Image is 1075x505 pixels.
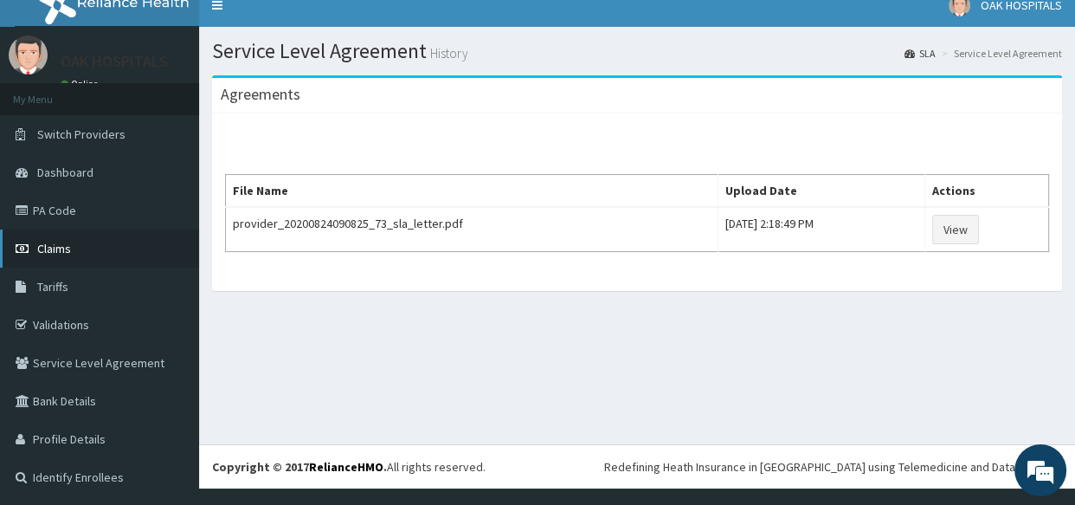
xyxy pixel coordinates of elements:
[932,215,979,244] a: View
[604,458,1062,476] div: Redefining Heath Insurance in [GEOGRAPHIC_DATA] using Telemedicine and Data Science!
[427,47,468,60] small: History
[61,78,102,90] a: Online
[199,444,1075,489] footer: All rights reserved.
[37,165,93,180] span: Dashboard
[718,175,924,208] th: Upload Date
[718,207,924,252] td: [DATE] 2:18:49 PM
[37,241,71,256] span: Claims
[37,126,126,142] span: Switch Providers
[212,40,1062,62] h1: Service Level Agreement
[226,175,718,208] th: File Name
[61,54,168,69] p: OAK HOSPITALS
[309,459,383,475] a: RelianceHMO
[212,459,387,475] strong: Copyright © 2017 .
[221,87,300,102] h3: Agreements
[226,207,718,252] td: provider_20200824090825_73_sla_letter.pdf
[925,175,1049,208] th: Actions
[904,46,936,61] a: SLA
[937,46,1062,61] li: Service Level Agreement
[9,36,48,74] img: User Image
[37,279,68,295] span: Tariffs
